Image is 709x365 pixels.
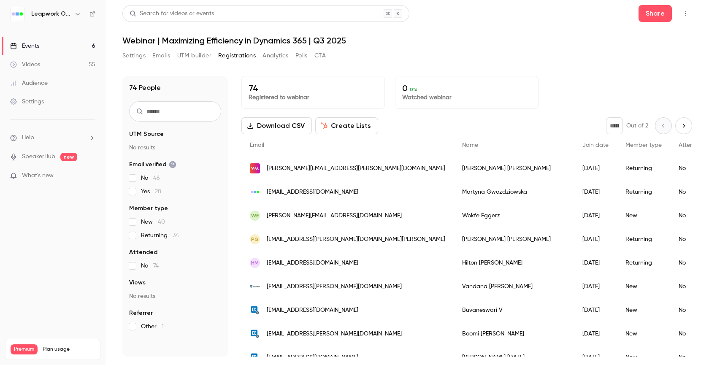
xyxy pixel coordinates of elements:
div: Audience [10,79,48,87]
li: help-dropdown-opener [10,133,95,142]
div: [DATE] [574,227,617,251]
span: 40 [158,219,165,225]
span: [EMAIL_ADDRESS][DOMAIN_NAME] [267,259,358,268]
button: Share [639,5,672,22]
span: No [141,174,160,182]
iframe: Noticeable Trigger [85,172,95,180]
div: [DATE] [574,322,617,346]
button: Download CSV [241,117,312,134]
span: Name [462,142,478,148]
span: Email [250,142,264,148]
p: No results [129,143,221,152]
div: Events [10,42,39,50]
img: dcbi.aero [250,329,260,339]
img: leapwork.com [250,187,260,197]
div: Returning [617,227,670,251]
button: Emails [152,49,170,62]
div: Martyna Gwozdziowska [454,180,574,204]
div: New [617,298,670,322]
p: Registered to webinar [249,93,378,102]
span: [EMAIL_ADDRESS][DOMAIN_NAME] [267,353,358,362]
span: Email verified [129,160,176,169]
span: [EMAIL_ADDRESS][DOMAIN_NAME] [267,306,358,315]
h6: Leapwork Online Event [31,10,71,18]
button: Settings [122,49,146,62]
img: dcbi.aero [250,305,260,315]
span: Yes [141,187,161,196]
span: Attended [129,248,157,257]
button: Create Lists [315,117,378,134]
div: New [617,322,670,346]
div: [DATE] [574,204,617,227]
div: New [617,204,670,227]
span: 1 [162,324,164,330]
p: 74 [249,83,378,93]
span: [EMAIL_ADDRESS][PERSON_NAME][DOMAIN_NAME][PERSON_NAME] [267,235,445,244]
span: UTM Source [129,130,164,138]
div: Returning [617,157,670,180]
span: New [141,218,165,226]
span: 74 [153,263,159,269]
div: Returning [617,180,670,204]
span: [EMAIL_ADDRESS][PERSON_NAME][DOMAIN_NAME] [267,330,402,338]
span: Referrer [129,309,153,317]
span: 34 [173,233,179,238]
span: Join date [582,142,609,148]
img: Leapwork Online Event [11,7,24,21]
div: Boomi [PERSON_NAME] [454,322,574,346]
img: dcbi.aero [250,352,260,362]
button: Next page [675,117,692,134]
div: Vandana [PERSON_NAME] [454,275,574,298]
button: Polls [295,49,308,62]
div: Buvaneswari V [454,298,574,322]
h1: 74 People [129,83,161,93]
div: New [617,275,670,298]
div: Returning [617,251,670,275]
div: [DATE] [574,298,617,322]
img: qualitier.nl [250,281,260,292]
div: Search for videos or events [130,9,214,18]
div: [PERSON_NAME] [PERSON_NAME] [454,157,574,180]
h1: Webinar | Maximizing Efficiency in Dynamics 365 | Q3 2025 [122,35,692,46]
section: facet-groups [129,130,221,331]
span: Views [129,278,146,287]
a: SpeakerHub [22,152,55,161]
div: [DATE] [574,157,617,180]
div: Wokfe Eggerz [454,204,574,227]
span: 0 % [410,87,417,92]
span: WE [251,212,259,219]
img: fellowmind.pl [250,163,260,173]
span: Member type [129,204,168,213]
span: Other [141,322,164,331]
span: Premium [11,344,38,354]
p: Out of 2 [626,122,648,130]
p: 0 [402,83,531,93]
div: Settings [10,97,44,106]
div: [DATE] [574,180,617,204]
button: CTA [314,49,326,62]
p: No results [129,292,221,300]
div: Hilton [PERSON_NAME] [454,251,574,275]
span: 28 [155,189,161,195]
div: Videos [10,60,40,69]
span: What's new [22,171,54,180]
span: [EMAIL_ADDRESS][DOMAIN_NAME] [267,188,358,197]
span: 46 [153,175,160,181]
div: [DATE] [574,275,617,298]
span: new [60,153,77,161]
span: Plan usage [43,346,95,353]
span: Attended [679,142,704,148]
span: Member type [625,142,662,148]
span: Returning [141,231,179,240]
p: Watched webinar [402,93,531,102]
span: No [141,262,159,270]
span: [PERSON_NAME][EMAIL_ADDRESS][PERSON_NAME][DOMAIN_NAME] [267,164,445,173]
span: HM [251,259,259,267]
div: [DATE] [574,251,617,275]
span: Help [22,133,34,142]
span: PG [251,235,259,243]
button: Registrations [218,49,256,62]
div: [PERSON_NAME] [PERSON_NAME] [454,227,574,251]
button: Analytics [262,49,289,62]
span: [EMAIL_ADDRESS][PERSON_NAME][DOMAIN_NAME] [267,282,402,291]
